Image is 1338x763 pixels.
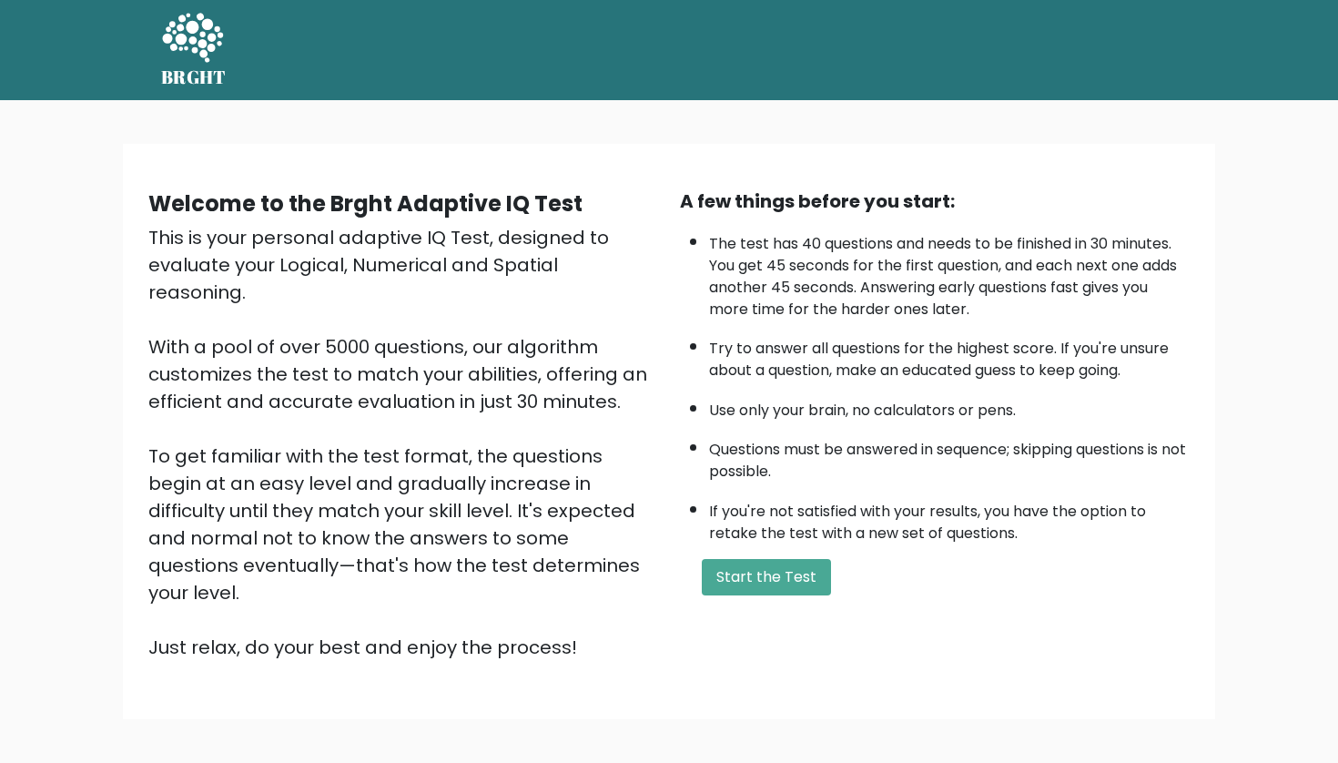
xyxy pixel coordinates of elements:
li: Questions must be answered in sequence; skipping questions is not possible. [709,430,1190,483]
div: A few things before you start: [680,188,1190,215]
div: This is your personal adaptive IQ Test, designed to evaluate your Logical, Numerical and Spatial ... [148,224,658,661]
button: Start the Test [702,559,831,595]
li: If you're not satisfied with your results, you have the option to retake the test with a new set ... [709,492,1190,544]
li: Use only your brain, no calculators or pens. [709,391,1190,422]
b: Welcome to the Brght Adaptive IQ Test [148,188,583,219]
a: BRGHT [161,7,227,93]
h5: BRGHT [161,66,227,88]
li: The test has 40 questions and needs to be finished in 30 minutes. You get 45 seconds for the firs... [709,224,1190,320]
li: Try to answer all questions for the highest score. If you're unsure about a question, make an edu... [709,329,1190,381]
